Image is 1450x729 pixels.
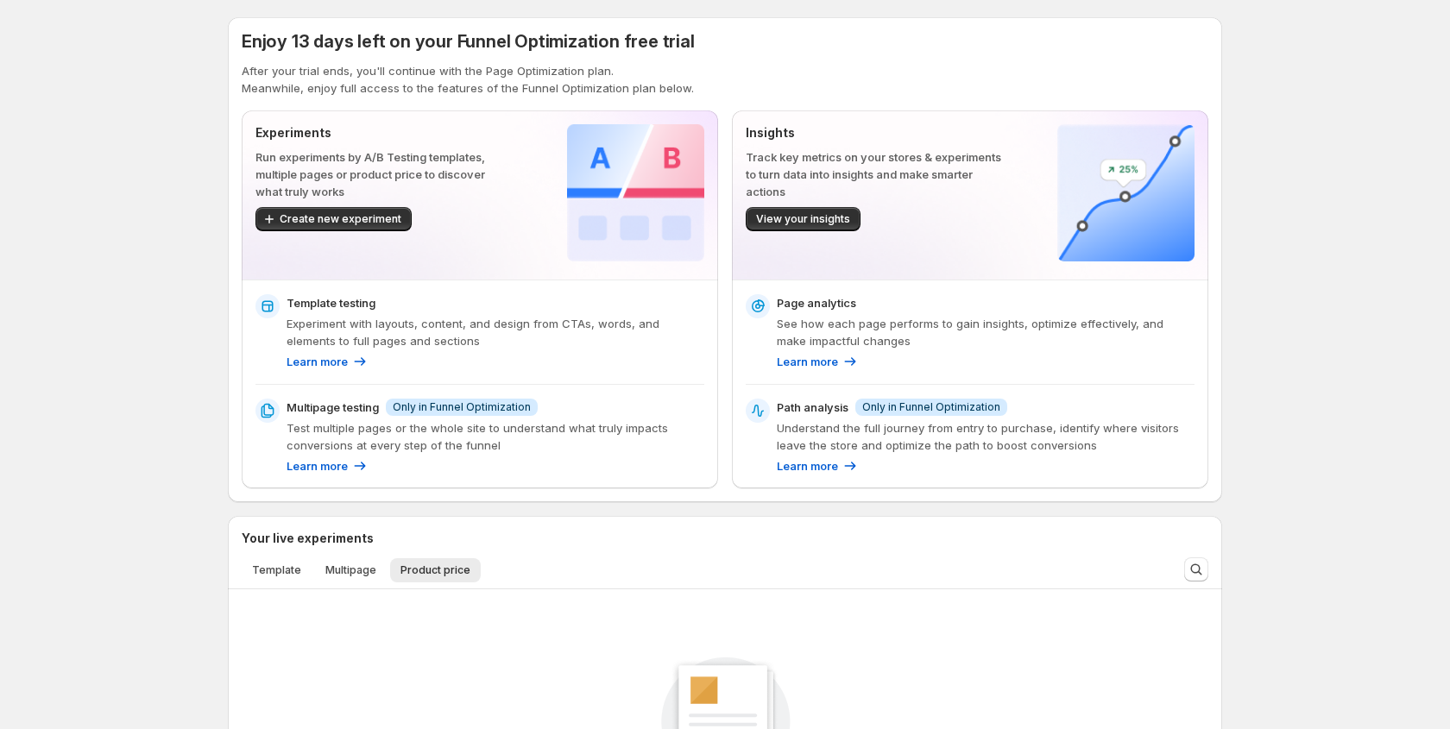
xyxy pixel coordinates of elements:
img: Insights [1057,124,1195,261]
p: After your trial ends, you'll continue with the Page Optimization plan. [242,62,1208,79]
span: Create new experiment [280,212,401,226]
p: Experiments [255,124,512,141]
a: Learn more [777,457,859,474]
p: Path analysis [777,399,848,416]
span: Multipage [325,563,376,577]
h3: Your live experiments [242,530,374,547]
span: Product price [400,563,470,577]
button: Search and filter results [1184,557,1208,581]
span: View your insights [756,212,850,226]
p: Track key metrics on your stores & experiments to turn data into insights and make smarter actions [746,148,1002,200]
img: Experiments [567,124,704,261]
p: Learn more [287,353,348,370]
p: Template testing [287,294,375,311]
p: Experiment with layouts, content, and design from CTAs, words, and elements to full pages and sec... [287,315,704,349]
button: Create new experiment [255,207,412,231]
a: Learn more [287,353,369,370]
p: See how each page performs to gain insights, optimize effectively, and make impactful changes [777,315,1195,349]
span: Template [252,563,301,577]
span: Enjoy 13 days left on your Funnel Optimization free trial [242,31,695,52]
p: Learn more [777,353,838,370]
p: Run experiments by A/B Testing templates, multiple pages or product price to discover what truly ... [255,148,512,200]
span: Only in Funnel Optimization [393,400,531,414]
a: Learn more [777,353,859,370]
span: Only in Funnel Optimization [862,400,1000,414]
p: Learn more [777,457,838,474]
p: Multipage testing [287,399,379,416]
p: Test multiple pages or the whole site to understand what truly impacts conversions at every step ... [287,419,704,454]
p: Understand the full journey from entry to purchase, identify where visitors leave the store and o... [777,419,1195,454]
p: Learn more [287,457,348,474]
button: View your insights [746,207,861,231]
p: Page analytics [777,294,856,311]
a: Learn more [287,457,369,474]
p: Insights [746,124,1002,141]
p: Meanwhile, enjoy full access to the features of the Funnel Optimization plan below. [242,79,1208,97]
